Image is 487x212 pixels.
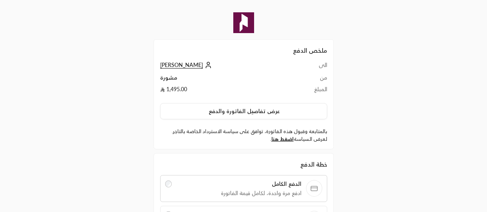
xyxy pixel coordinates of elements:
[294,74,327,85] td: من
[160,62,214,68] a: [PERSON_NAME]
[160,128,327,143] label: بالمتابعة وقبول هذه الفاتورة، توافق على سياسة الاسترداد الخاصة بالتاجر. لعرض السياسة .
[160,85,295,97] td: 1,495.00
[271,136,294,142] a: اضغط هنا
[176,189,301,197] span: ادفع مرة واحدة، لكامل قيمة الفاتورة
[165,180,172,187] input: الدفع الكاملادفع مرة واحدة، لكامل قيمة الفاتورة
[160,103,327,119] button: عرض تفاصيل الفاتورة والدفع
[160,46,327,55] h2: ملخص الدفع
[233,12,254,33] img: Company Logo
[160,160,327,169] div: خطة الدفع
[294,61,327,74] td: الى
[160,74,295,85] td: مشورة
[176,180,301,188] span: الدفع الكامل
[160,62,203,68] span: [PERSON_NAME]
[294,85,327,97] td: المبلغ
